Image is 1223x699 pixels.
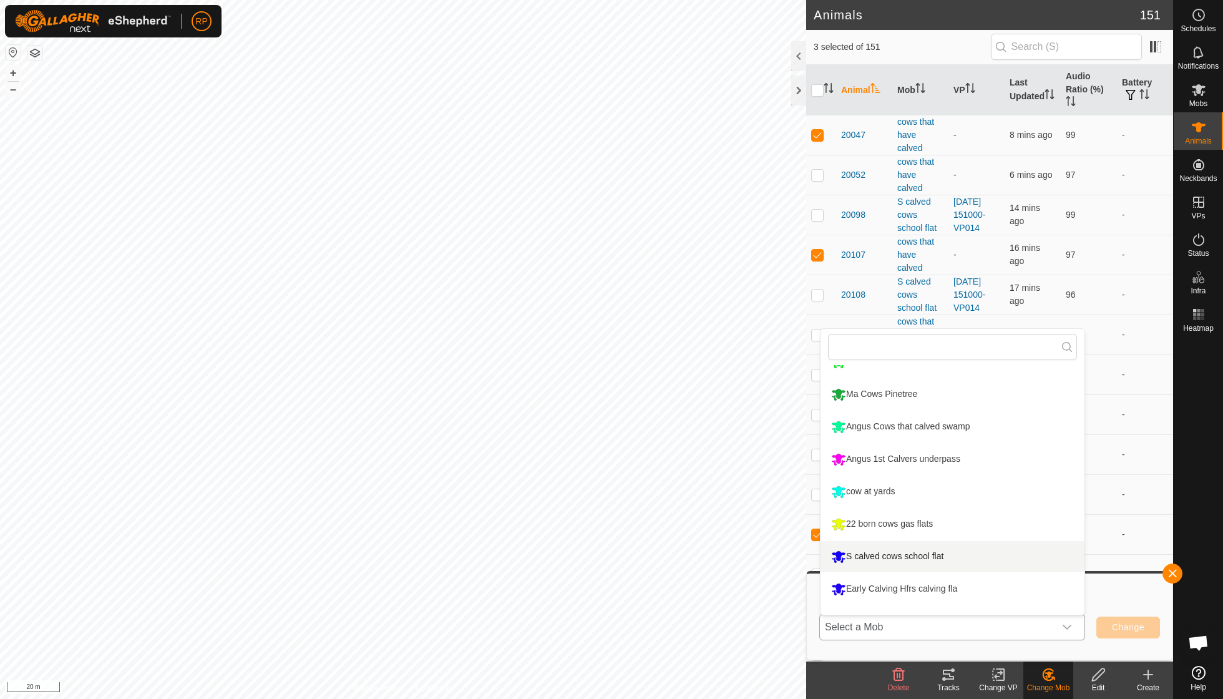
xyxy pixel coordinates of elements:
p-sorticon: Activate to sort [1066,98,1076,108]
th: Battery [1117,65,1173,115]
div: S calved cows school flat [828,546,947,567]
span: Neckbands [1179,175,1217,182]
span: 19 Sep 2025 at 6:57 PM [1010,283,1040,306]
p-sorticon: Activate to sort [915,85,925,95]
span: 19 Sep 2025 at 7:08 PM [1010,170,1052,180]
img: Gallagher Logo [15,10,171,32]
div: Create [1123,682,1173,693]
span: RP [195,15,207,28]
td: - [1117,315,1173,354]
td: - [1117,394,1173,434]
a: Help [1174,661,1223,696]
div: cows that have calved [897,315,943,354]
div: cows that have calved [897,235,943,275]
h2: Animals [814,7,1140,22]
div: dropdown trigger [1055,615,1079,640]
span: 19 Sep 2025 at 6:58 PM [1010,243,1040,266]
span: Mobs [1189,100,1207,107]
span: 20052 [841,169,865,182]
app-display-virtual-paddock-transition: - [953,170,957,180]
div: Open chat [1180,624,1217,662]
div: Long later Angus [828,611,915,632]
app-display-virtual-paddock-transition: - [953,130,957,140]
button: Map Layers [27,46,42,61]
p-sorticon: Activate to sort [870,85,880,95]
span: Notifications [1178,62,1219,70]
span: 20108 [841,288,865,301]
td: - [1117,195,1173,235]
span: Delete [888,683,910,692]
div: Angus Cows that calved swamp [828,416,973,437]
th: Last Updated [1005,65,1061,115]
a: Privacy Policy [354,683,401,694]
li: Angus Cows that calved swamp [821,411,1084,442]
span: 97 [1066,170,1076,180]
span: 99 [1066,210,1076,220]
td: - [1117,275,1173,315]
span: VPs [1191,212,1205,220]
div: cows that have calved [897,155,943,195]
span: 19 Sep 2025 at 7:05 PM [1010,130,1052,140]
span: Infra [1191,287,1206,295]
div: S calved cows school flat [897,195,943,235]
li: S calved cows school flat [821,541,1084,572]
th: VP [948,65,1005,115]
a: [DATE] 151000-VP014 [953,197,985,233]
li: Long later Angus [821,606,1084,637]
td: - [1117,155,1173,195]
td: - [1117,514,1173,554]
th: Audio Ratio (%) [1061,65,1117,115]
td: - [1117,354,1173,394]
li: cow at yards [821,476,1084,507]
div: Change VP [973,682,1023,693]
td: - [1117,235,1173,275]
td: - [1117,554,1173,594]
span: 96 [1066,290,1076,300]
div: Early Calving Hfrs calving fla [828,579,960,600]
app-display-virtual-paddock-transition: - [953,250,957,260]
a: Contact Us [416,683,452,694]
li: Ma Cows Pinetree [821,379,1084,410]
td: - [1117,115,1173,155]
th: Animal [836,65,892,115]
span: Heatmap [1183,325,1214,332]
button: Reset Map [6,45,21,60]
div: cows that have calved [897,115,943,155]
td: - [1117,434,1173,474]
span: 151 [1140,6,1161,24]
span: 99 [1066,130,1076,140]
p-sorticon: Activate to sort [1139,91,1149,101]
div: S calved cows school flat [897,275,943,315]
div: Change Mob [1023,682,1073,693]
div: Edit [1073,682,1123,693]
li: Early Calving Hfrs calving fla [821,574,1084,605]
button: + [6,66,21,81]
span: 20098 [841,208,865,222]
span: 19 Sep 2025 at 7:00 PM [1010,203,1040,226]
span: Schedules [1181,25,1216,32]
div: Angus 1st Calvers underpass [828,449,963,470]
li: 22 born cows gas flats [821,509,1084,540]
span: 97 [1066,250,1076,260]
span: Help [1191,683,1206,691]
button: – [6,82,21,97]
td: - [1117,474,1173,514]
span: 20047 [841,129,865,142]
p-sorticon: Activate to sort [1045,91,1055,101]
a: [DATE] 151000-VP014 [953,276,985,313]
p-sorticon: Activate to sort [824,85,834,95]
div: Tracks [923,682,973,693]
span: Animals [1185,137,1212,145]
input: Search (S) [991,34,1142,60]
p-sorticon: Activate to sort [965,85,975,95]
th: Mob [892,65,948,115]
button: Change [1096,617,1160,638]
span: Select a Mob [820,615,1055,640]
span: Status [1187,250,1209,257]
span: Change [1112,622,1144,632]
div: cow at yards [828,481,899,502]
div: 22 born cows gas flats [828,514,936,535]
li: Angus 1st Calvers underpass [821,444,1084,475]
span: 3 selected of 151 [814,41,991,54]
div: Ma Cows Pinetree [828,384,920,405]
